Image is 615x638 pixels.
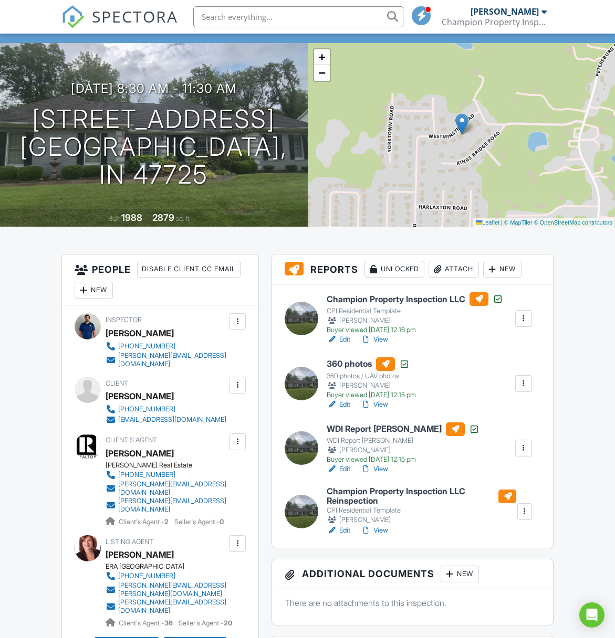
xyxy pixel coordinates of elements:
[174,518,224,526] span: Seller's Agent -
[106,461,235,470] div: [PERSON_NAME] Real Estate
[534,219,612,226] a: © OpenStreetMap contributors
[327,315,503,326] div: [PERSON_NAME]
[106,325,174,341] div: [PERSON_NAME]
[327,506,516,515] div: CPI Residential Template
[164,619,173,627] strong: 36
[106,562,235,571] div: ERA [GEOGRAPHIC_DATA]
[92,5,178,27] span: SPECTORA
[119,518,170,526] span: Client's Agent -
[272,254,553,284] h3: Reports
[318,66,325,79] span: −
[179,619,232,627] span: Seller's Agent -
[118,416,226,424] div: [EMAIL_ADDRESS][DOMAIN_NAME]
[327,422,480,436] h6: WDI Report [PERSON_NAME]
[106,470,226,480] a: [PHONE_NUMBER]
[118,572,175,580] div: [PHONE_NUMBER]
[441,566,479,582] div: New
[106,316,142,324] span: Inspector
[327,380,416,391] div: [PERSON_NAME]
[106,598,226,615] a: [PERSON_NAME][EMAIL_ADDRESS][DOMAIN_NAME]
[108,215,120,222] span: Built
[327,515,516,525] div: [PERSON_NAME]
[327,455,480,464] div: Buyer viewed [DATE] 12:15 pm
[118,342,175,350] div: [PHONE_NUMBER]
[118,581,226,598] div: [PERSON_NAME][EMAIL_ADDRESS][PERSON_NAME][DOMAIN_NAME]
[193,6,403,27] input: Search everything...
[75,282,113,299] div: New
[327,487,516,525] a: Champion Property Inspection LLC Reinspection CPI Residential Template [PERSON_NAME]
[327,464,350,474] a: Edit
[361,464,388,474] a: View
[118,598,226,615] div: [PERSON_NAME][EMAIL_ADDRESS][DOMAIN_NAME]
[327,399,350,410] a: Edit
[429,261,479,278] div: Attach
[106,571,226,581] a: [PHONE_NUMBER]
[504,219,533,226] a: © MapTiler
[62,254,258,305] h3: People
[118,471,175,479] div: [PHONE_NUMBER]
[327,445,480,455] div: [PERSON_NAME]
[327,372,416,380] div: 360 photos / UAV photos
[272,559,553,589] h3: Additional Documents
[106,480,226,497] a: [PERSON_NAME][EMAIL_ADDRESS][DOMAIN_NAME]
[501,219,503,226] span: |
[137,261,241,278] div: Disable Client CC Email
[106,341,226,352] a: [PHONE_NUMBER]
[118,480,226,497] div: [PERSON_NAME][EMAIL_ADDRESS][DOMAIN_NAME]
[327,357,416,399] a: 360 photos 360 photos / UAV photos [PERSON_NAME] Buyer viewed [DATE] 12:15 pm
[327,292,503,306] h6: Champion Property Inspection LLC
[118,352,226,368] div: [PERSON_NAME][EMAIL_ADDRESS][DOMAIN_NAME]
[483,261,522,278] div: New
[164,518,169,526] strong: 2
[106,497,226,514] a: [PERSON_NAME][EMAIL_ADDRESS][DOMAIN_NAME]
[106,436,157,444] span: Client's Agent
[61,14,178,36] a: SPECTORA
[327,292,503,334] a: Champion Property Inspection LLC CPI Residential Template [PERSON_NAME] Buyer viewed [DATE] 12:16 pm
[106,388,174,404] div: [PERSON_NAME]
[152,212,174,223] div: 2879
[361,525,388,536] a: View
[71,81,237,95] h3: [DATE] 8:30 am - 11:30 am
[220,518,224,526] strong: 0
[17,105,291,188] h1: [STREET_ADDRESS] [GEOGRAPHIC_DATA], IN 47725
[224,619,232,627] strong: 20
[327,326,503,334] div: Buyer viewed [DATE] 12:16 pm
[327,437,480,445] div: WDI Report [PERSON_NAME]
[471,6,539,17] div: [PERSON_NAME]
[455,113,468,135] img: Marker
[327,391,416,399] div: Buyer viewed [DATE] 12:15 pm
[361,334,388,345] a: View
[118,497,226,514] div: [PERSON_NAME][EMAIL_ADDRESS][DOMAIN_NAME]
[327,422,480,464] a: WDI Report [PERSON_NAME] WDI Report [PERSON_NAME] [PERSON_NAME] Buyer viewed [DATE] 12:15 pm
[364,261,424,278] div: Unlocked
[106,352,226,368] a: [PERSON_NAME][EMAIL_ADDRESS][DOMAIN_NAME]
[361,399,388,410] a: View
[327,307,503,315] div: CPI Residential Template
[119,619,174,627] span: Client's Agent -
[314,49,330,65] a: Zoom in
[106,404,226,414] a: [PHONE_NUMBER]
[106,538,153,546] span: Listing Agent
[176,215,191,222] span: sq. ft.
[106,414,226,425] a: [EMAIL_ADDRESS][DOMAIN_NAME]
[442,17,547,27] div: Champion Property Inspection LLC
[318,50,325,63] span: +
[106,445,174,461] a: [PERSON_NAME]
[106,379,128,387] span: Client
[327,334,350,345] a: Edit
[121,212,142,223] div: 1988
[327,357,416,371] h6: 360 photos
[106,547,174,562] a: [PERSON_NAME]
[327,525,350,536] a: Edit
[61,5,85,28] img: The Best Home Inspection Software - Spectora
[285,597,540,609] p: There are no attachments to this inspection.
[476,219,499,226] a: Leaflet
[106,581,226,598] a: [PERSON_NAME][EMAIL_ADDRESS][PERSON_NAME][DOMAIN_NAME]
[327,487,516,505] h6: Champion Property Inspection LLC Reinspection
[314,65,330,81] a: Zoom out
[579,602,604,628] div: Open Intercom Messenger
[118,405,175,413] div: [PHONE_NUMBER]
